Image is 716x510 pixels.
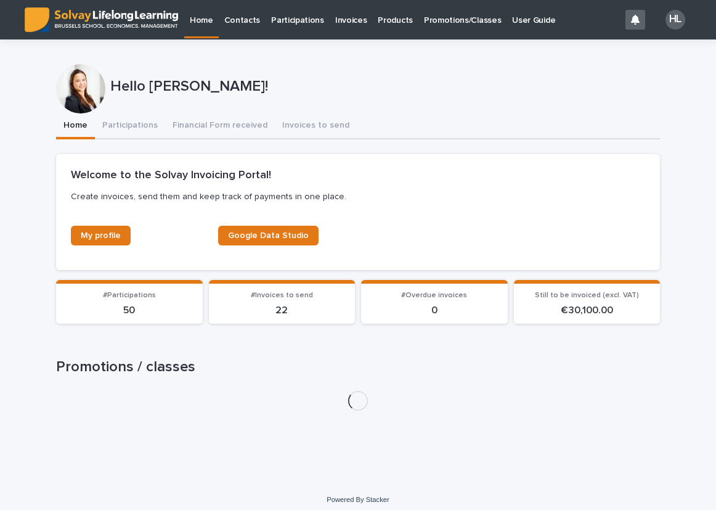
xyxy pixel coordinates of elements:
[216,305,348,316] p: 22
[218,226,319,245] a: Google Data Studio
[103,292,156,299] span: #Participations
[665,10,685,30] div: HL
[368,305,500,316] p: 0
[71,226,131,245] a: My profile
[95,113,165,139] button: Participations
[535,292,639,299] span: Still to be invoiced (excl. VAT)
[56,358,660,376] h1: Promotions / classes
[275,113,357,139] button: Invoices to send
[327,496,389,503] a: Powered By Stacker
[71,191,640,202] p: Create invoices, send them and keep track of payments in one place.
[165,113,275,139] button: Financial Form received
[521,305,653,316] p: € 30,100.00
[401,292,467,299] span: #Overdue invoices
[228,231,309,240] span: Google Data Studio
[56,113,95,139] button: Home
[81,231,121,240] span: My profile
[71,169,271,183] h2: Welcome to the Solvay Invoicing Portal!
[110,78,655,96] p: Hello [PERSON_NAME]!
[63,305,195,316] p: 50
[251,292,313,299] span: #Invoices to send
[25,7,178,32] img: ED0IkcNQHGZZMpCVrDht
